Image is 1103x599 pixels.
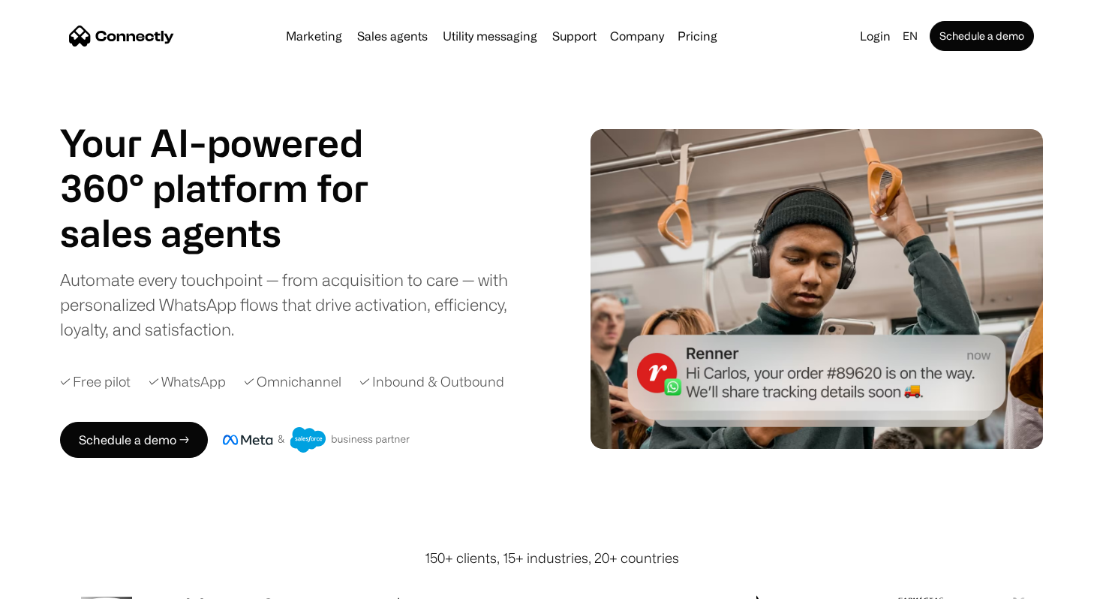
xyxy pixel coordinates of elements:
[69,25,174,47] a: home
[897,26,927,47] div: en
[15,571,90,594] aside: Language selected: English
[610,26,664,47] div: Company
[60,120,405,210] h1: Your AI-powered 360° platform for
[60,422,208,458] a: Schedule a demo →
[223,427,410,453] img: Meta and Salesforce business partner badge.
[60,210,405,255] h1: sales agents
[437,30,543,42] a: Utility messaging
[60,267,533,342] div: Automate every touchpoint — from acquisition to care — with personalized WhatsApp flows that driv...
[425,548,679,568] div: 150+ clients, 15+ industries, 20+ countries
[149,372,226,392] div: ✓ WhatsApp
[672,30,723,42] a: Pricing
[244,372,341,392] div: ✓ Omnichannel
[546,30,603,42] a: Support
[60,210,405,255] div: carousel
[351,30,434,42] a: Sales agents
[30,573,90,594] ul: Language list
[60,372,131,392] div: ✓ Free pilot
[359,372,504,392] div: ✓ Inbound & Outbound
[280,30,348,42] a: Marketing
[930,21,1034,51] a: Schedule a demo
[854,26,897,47] a: Login
[60,210,405,255] div: 1 of 4
[606,26,669,47] div: Company
[903,26,918,47] div: en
